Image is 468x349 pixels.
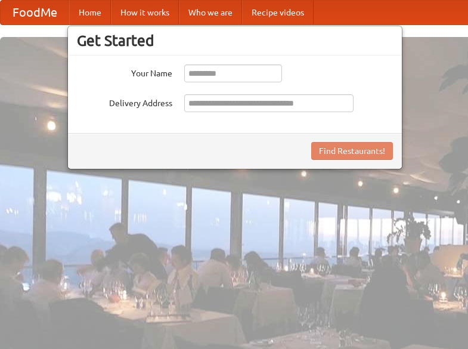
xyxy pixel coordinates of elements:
[1,1,69,24] a: FoodMe
[179,1,242,24] a: Who we are
[242,1,314,24] a: Recipe videos
[69,1,111,24] a: Home
[77,64,172,79] label: Your Name
[111,1,179,24] a: How it works
[77,94,172,109] label: Delivery Address
[311,142,393,160] button: Find Restaurants!
[77,32,393,50] h3: Get Started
